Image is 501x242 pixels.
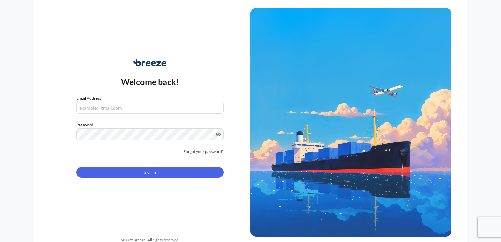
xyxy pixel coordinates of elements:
label: Email Address [76,95,101,102]
p: Welcome back! [121,76,179,87]
label: Password [76,122,224,128]
img: Ship illustration [250,8,451,237]
input: example@gmail.com [76,102,224,114]
button: Show password [216,132,221,137]
a: Forgot your password? [183,148,224,155]
span: Sign In [144,169,156,176]
button: Sign In [76,167,224,178]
